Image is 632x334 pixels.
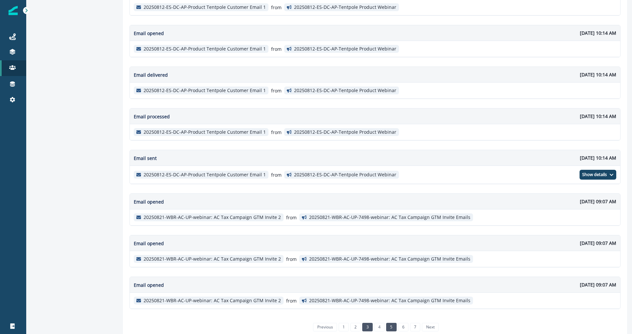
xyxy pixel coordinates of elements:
[144,215,281,220] p: 20250821-WBR-AC-UP-webinar: AC Tax Campaign GTM Invite 2
[144,172,266,178] p: 20250812-ES-DC-AP-Product Tentpole Customer Email 1
[362,323,372,331] a: Page 3 is your current page
[580,29,616,36] p: [DATE] 10:14 AM
[144,129,266,135] p: 20250812-ES-DC-AP-Product Tentpole Customer Email 1
[286,214,297,221] p: from
[134,240,164,247] p: Email opened
[294,5,396,10] p: 20250812-ES-DC-AP-Tentpole Product Webinar
[422,323,438,331] a: Next page
[294,172,396,178] p: 20250812-ES-DC-AP-Tentpole Product Webinar
[134,30,164,37] p: Email opened
[134,155,157,162] p: Email sent
[144,5,266,10] p: 20250812-ES-DC-AP-Product Tentpole Customer Email 1
[410,323,420,331] a: Page 7
[134,71,168,78] p: Email delivered
[134,113,170,120] p: Email processed
[309,215,470,220] p: 20250821-WBR-AC-UP-7498-webinar: AC Tax Campaign GTM Invite Emails
[580,281,616,288] p: [DATE] 09:07 AM
[311,323,438,331] ul: Pagination
[580,198,616,205] p: [DATE] 09:07 AM
[294,46,396,52] p: 20250812-ES-DC-AP-Tentpole Product Webinar
[286,256,297,263] p: from
[271,46,282,52] p: from
[9,6,18,15] img: Inflection
[309,298,470,304] p: 20250821-WBR-AC-UP-7498-webinar: AC Tax Campaign GTM Invite Emails
[313,323,337,331] a: Previous page
[398,323,408,331] a: Page 6
[580,154,616,161] p: [DATE] 10:14 AM
[580,113,616,120] p: [DATE] 10:14 AM
[374,323,385,331] a: Page 4
[309,256,470,262] p: 20250821-WBR-AC-UP-7498-webinar: AC Tax Campaign GTM Invite Emails
[582,172,607,177] p: Show details
[339,323,349,331] a: Page 1
[271,171,282,178] p: from
[134,282,164,288] p: Email opened
[144,46,266,52] p: 20250812-ES-DC-AP-Product Tentpole Customer Email 1
[286,297,297,304] p: from
[580,170,616,180] button: Show details
[294,129,396,135] p: 20250812-ES-DC-AP-Tentpole Product Webinar
[350,323,361,331] a: Page 2
[294,88,396,93] p: 20250812-ES-DC-AP-Tentpole Product Webinar
[580,240,616,246] p: [DATE] 09:07 AM
[134,198,164,205] p: Email opened
[580,71,616,78] p: [DATE] 10:14 AM
[271,129,282,136] p: from
[144,256,281,262] p: 20250821-WBR-AC-UP-webinar: AC Tax Campaign GTM Invite 2
[386,323,396,331] a: Page 5
[144,88,266,93] p: 20250812-ES-DC-AP-Product Tentpole Customer Email 1
[144,298,281,304] p: 20250821-WBR-AC-UP-webinar: AC Tax Campaign GTM Invite 2
[271,87,282,94] p: from
[271,4,282,11] p: from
